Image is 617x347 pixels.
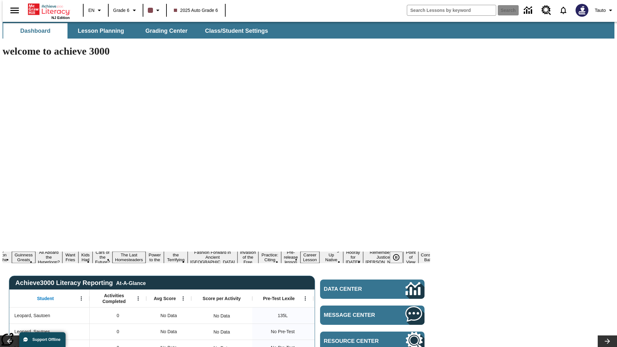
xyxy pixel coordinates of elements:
[320,306,425,325] a: Message Center
[134,23,199,39] button: Grading Center
[390,252,403,263] button: Pause
[188,249,237,265] button: Slide 10 Fashion Forward in Ancient Rome
[403,249,418,265] button: Slide 18 Point of View
[592,4,617,16] button: Profile/Settings
[595,7,606,14] span: Tauto
[15,279,146,287] span: Achieve3000 Literacy Reporting
[78,242,93,273] button: Slide 5 Dirty Jobs Kids Had To Do
[112,252,146,263] button: Slide 7 The Last Homesteaders
[205,27,268,35] span: Class/Student Settings
[319,247,343,268] button: Slide 15 Cooking Up Native Traditions
[555,2,572,19] a: Notifications
[14,328,50,335] span: Leopard, Sautoes
[145,4,164,16] button: Class color is dark brown. Change class color
[90,307,146,324] div: 0, Leopard, Sautoen
[576,4,588,17] img: Avatar
[93,249,112,265] button: Slide 6 Cars of the Future?
[62,242,78,273] button: Slide 4 Do You Want Fries With That?
[19,332,66,347] button: Support Offline
[85,4,106,16] button: Language: EN, Select a language
[343,249,363,265] button: Slide 16 Hooray for Constitution Day!
[93,293,135,304] span: Activities Completed
[258,247,281,268] button: Slide 12 Mixed Practice: Citing Evidence
[111,4,141,16] button: Grade: Grade 6, Select a grade
[210,325,233,338] div: No Data, Leopard, Sautoes
[263,296,295,301] span: Pre-Test Lexile
[146,324,191,340] div: No Data, Leopard, Sautoes
[164,247,188,268] button: Slide 9 Attack of the Terrifying Tomatoes
[598,335,617,347] button: Lesson carousel, Next
[51,16,70,20] span: NJ Edition
[3,23,67,39] button: Dashboard
[133,294,143,303] button: Open Menu
[271,328,295,335] span: No Pre-Test, Leopard, Sautoes
[37,296,54,301] span: Student
[76,294,86,303] button: Open Menu
[117,328,119,335] span: 0
[5,1,24,20] button: Open side menu
[113,7,130,14] span: Grade 6
[3,23,274,39] div: SubNavbar
[363,249,404,265] button: Slide 17 Remembering Justice O'Connor
[69,23,133,39] button: Lesson Planning
[572,2,592,19] button: Select a new avatar
[88,7,94,14] span: EN
[35,249,62,265] button: Slide 3 All Aboard the Hyperloop?
[203,296,241,301] span: Score per Activity
[324,286,384,292] span: Data Center
[174,7,218,14] span: 2025 Auto Grade 6
[278,312,288,319] span: 135 Lexile, Leopard, Sautoen
[12,252,35,263] button: Slide 2 Guinness Greats
[157,325,180,338] span: No Data
[320,280,425,299] a: Data Center
[14,312,50,319] span: Leopard, Sautoen
[90,324,146,340] div: 0, Leopard, Sautoes
[20,27,50,35] span: Dashboard
[78,27,124,35] span: Lesson Planning
[538,2,555,19] a: Resource Center, Will open in new tab
[28,2,70,20] div: Home
[324,312,386,318] span: Message Center
[390,252,409,263] div: Pause
[32,337,60,342] span: Support Offline
[145,27,187,35] span: Grading Center
[157,309,180,322] span: No Data
[3,45,430,57] h1: welcome to achieve 3000
[117,312,119,319] span: 0
[210,309,233,322] div: No Data, Leopard, Sautoen
[28,3,70,16] a: Home
[178,294,188,303] button: Open Menu
[300,252,319,263] button: Slide 14 Career Lesson
[3,22,614,39] div: SubNavbar
[520,2,538,19] a: Data Center
[300,294,310,303] button: Open Menu
[237,244,259,270] button: Slide 11 The Invasion of the Free CD
[116,279,146,286] div: At-A-Glance
[154,296,176,301] span: Avg Score
[281,249,300,265] button: Slide 13 Pre-release lesson
[146,247,164,268] button: Slide 8 Solar Power to the People
[324,338,386,344] span: Resource Center
[407,5,496,15] input: search field
[200,23,273,39] button: Class/Student Settings
[418,247,449,268] button: Slide 19 The Constitution's Balancing Act
[146,307,191,324] div: No Data, Leopard, Sautoen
